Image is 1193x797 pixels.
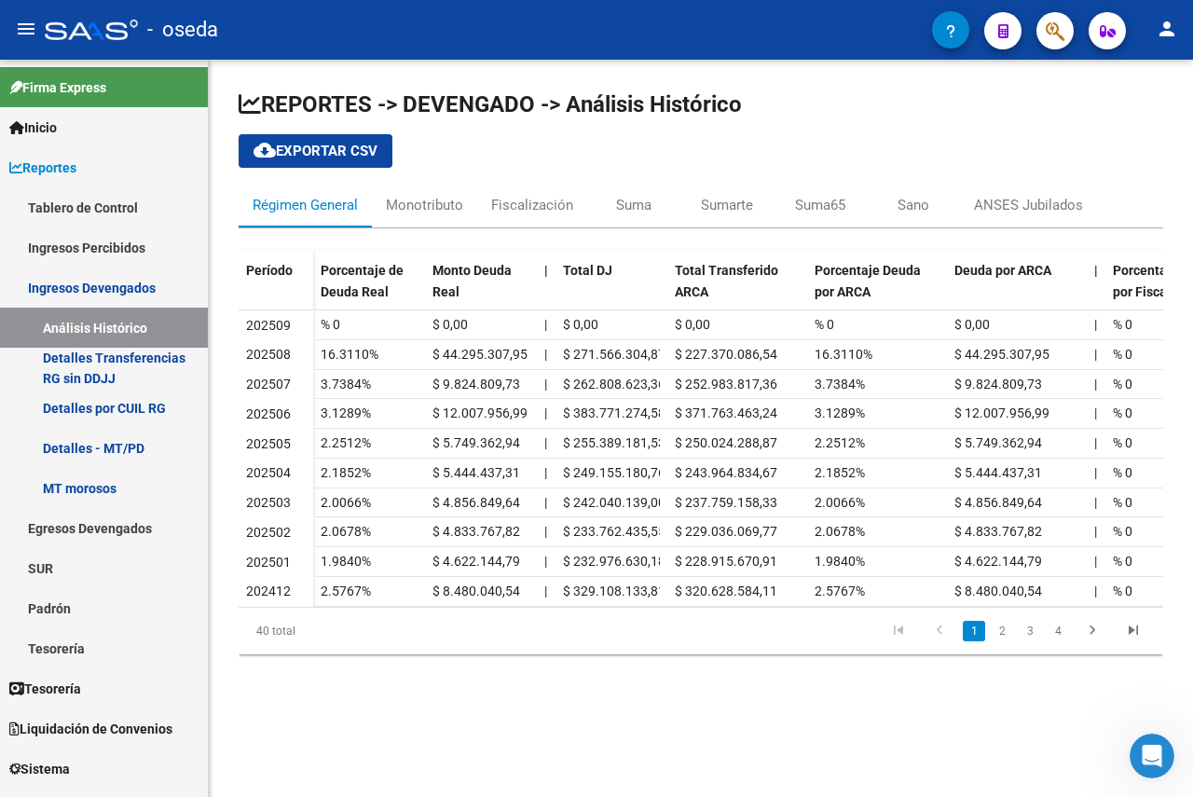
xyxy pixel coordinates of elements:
span: | [544,347,547,362]
datatable-header-cell: Monto Deuda Real [425,251,537,329]
span: - oseda [147,9,218,50]
span: 2.0678% [321,524,371,539]
div: Suma [616,195,651,215]
span: | [1094,435,1097,450]
span: $ 8.480.040,54 [954,584,1042,598]
span: $ 4.856.849,64 [954,495,1042,510]
span: 202502 [246,525,291,540]
span: 202412 [246,584,291,598]
span: % 0 [1113,554,1132,569]
span: $ 0,00 [563,317,598,332]
span: 202507 [246,377,291,392]
mat-icon: cloud_download [254,139,276,161]
span: Liquidación de Convenios [9,719,172,739]
span: 2.5767% [321,584,371,598]
div: 40 total [239,608,420,654]
span: 2.2512% [321,435,371,450]
datatable-header-cell: | [537,251,555,329]
span: $ 232.976.630,18 [563,554,665,569]
h1: REPORTES -> DEVENGADO -> Análisis Histórico [239,89,1163,119]
span: $ 5.444.437,31 [432,465,520,480]
span: Inicio [9,117,57,138]
span: $ 4.622.144,79 [432,554,520,569]
span: $ 255.389.181,53 [563,435,665,450]
span: $ 5.749.362,94 [954,435,1042,450]
span: Porcentaje de Deuda Real [321,263,404,299]
span: | [1094,347,1097,362]
div: ANSES Jubilados [974,195,1083,215]
span: Período [246,263,293,278]
span: Exportar CSV [254,143,377,159]
span: $ 12.007.956,99 [954,405,1049,420]
span: % 0 [1113,495,1132,510]
span: | [544,405,547,420]
a: go to next page [1075,621,1110,641]
span: 2.0066% [815,495,865,510]
span: Deuda por ARCA [954,263,1051,278]
iframe: Intercom live chat [1130,734,1174,778]
a: 3 [1019,621,1041,641]
li: page 3 [1016,615,1044,647]
span: 2.1852% [321,465,371,480]
span: | [544,524,547,539]
datatable-header-cell: Porcentaje de Deuda Real [313,251,425,329]
span: Monto Deuda Real [432,263,512,299]
span: $ 262.808.623,36 [563,377,665,392]
a: go to previous page [922,621,957,641]
span: 3.7384% [815,377,865,392]
span: | [1094,465,1097,480]
a: 1 [963,621,985,641]
span: $ 242.040.139,00 [563,495,665,510]
span: Total DJ [563,263,612,278]
span: $ 229.036.069,77 [675,524,777,539]
span: % 0 [1113,405,1132,420]
span: $ 4.856.849,64 [432,495,520,510]
li: page 2 [988,615,1016,647]
span: $ 9.824.809,73 [432,377,520,392]
span: $ 252.983.817,36 [675,377,777,392]
span: % 0 [1113,377,1132,392]
span: $ 237.759.158,33 [675,495,777,510]
span: | [544,554,547,569]
span: $ 228.915.670,91 [675,554,777,569]
span: % 0 [1113,317,1132,332]
a: go to last page [1116,621,1151,641]
span: $ 4.833.767,82 [954,524,1042,539]
span: | [1094,317,1097,332]
span: 202504 [246,465,291,480]
span: | [1094,495,1097,510]
a: 2 [991,621,1013,641]
span: $ 0,00 [675,317,710,332]
span: 2.0678% [815,524,865,539]
a: 4 [1047,621,1069,641]
span: $ 5.444.437,31 [954,465,1042,480]
span: % 0 [815,317,834,332]
mat-icon: menu [15,18,37,40]
span: $ 250.024.288,87 [675,435,777,450]
mat-icon: person [1156,18,1178,40]
div: Sano [898,195,929,215]
span: | [544,465,547,480]
datatable-header-cell: Período [239,251,313,329]
a: go to first page [881,621,916,641]
span: $ 12.007.956,99 [432,405,528,420]
span: | [544,263,548,278]
span: $ 5.749.362,94 [432,435,520,450]
span: $ 44.295.307,95 [954,347,1049,362]
span: $ 329.108.133,81 [563,584,665,598]
li: page 4 [1044,615,1072,647]
span: % 0 [1113,435,1132,450]
span: Sistema [9,759,70,779]
span: Total Transferido ARCA [675,263,778,299]
span: 16.3110% [815,347,872,362]
span: $ 227.370.086,54 [675,347,777,362]
span: | [544,377,547,392]
span: | [544,584,547,598]
span: Tesorería [9,679,81,699]
span: 1.9840% [815,554,865,569]
datatable-header-cell: Total DJ [555,251,667,329]
span: % 0 [1113,347,1132,362]
div: Sumarte [701,195,753,215]
span: 202501 [246,555,291,570]
span: | [1094,377,1097,392]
